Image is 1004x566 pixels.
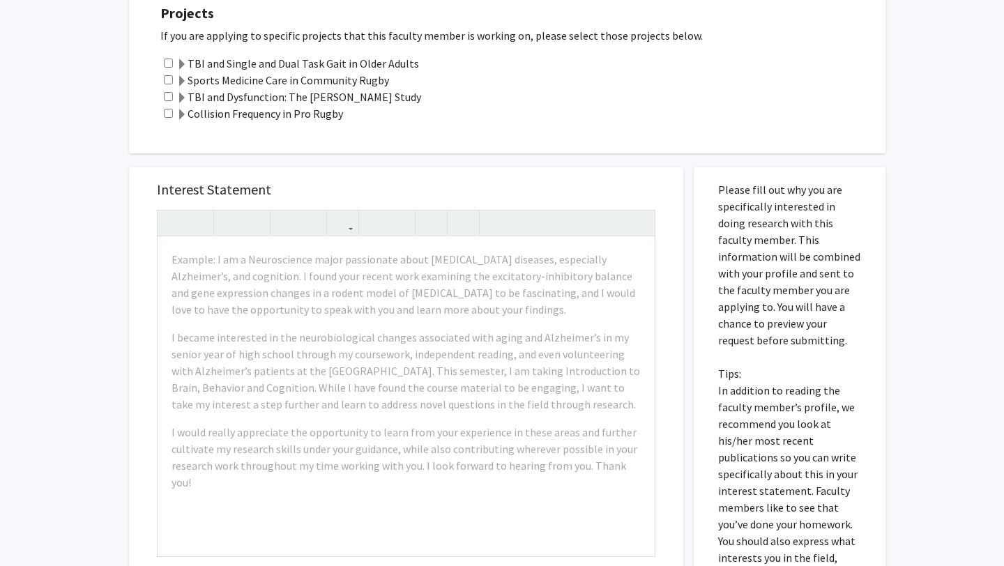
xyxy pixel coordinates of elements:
[160,4,214,22] strong: Projects
[161,211,185,235] button: Undo (Ctrl + Z)
[451,211,476,235] button: Insert horizontal rule
[160,27,872,44] p: If you are applying to specific projects that this faculty member is working on, please select th...
[387,211,411,235] button: Ordered list
[157,181,655,198] h5: Interest Statement
[172,424,641,491] p: I would really appreciate the opportunity to learn from your experience in these areas and furthe...
[298,211,323,235] button: Subscript
[185,211,210,235] button: Redo (Ctrl + Y)
[176,72,389,89] label: Sports Medicine Care in Community Rugby
[172,251,641,318] p: Example: I am a Neuroscience major passionate about [MEDICAL_DATA] diseases, especially Alzheimer...
[176,89,421,105] label: TBI and Dysfunction: The [PERSON_NAME] Study
[176,55,419,72] label: TBI and Single and Dual Task Gait in Older Adults
[363,211,387,235] button: Unordered list
[419,211,443,235] button: Remove format
[242,211,266,235] button: Emphasis (Ctrl + I)
[158,237,655,556] div: Note to users with screen readers: Please press Alt+0 or Option+0 to deactivate our accessibility...
[218,211,242,235] button: Strong (Ctrl + B)
[627,211,651,235] button: Fullscreen
[172,329,641,413] p: I became interested in the neurobiological changes associated with aging and Alzheimer’s in my se...
[274,211,298,235] button: Superscript
[330,211,355,235] button: Link
[10,503,59,556] iframe: Chat
[176,105,343,122] label: Collision Frequency in Pro Rugby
